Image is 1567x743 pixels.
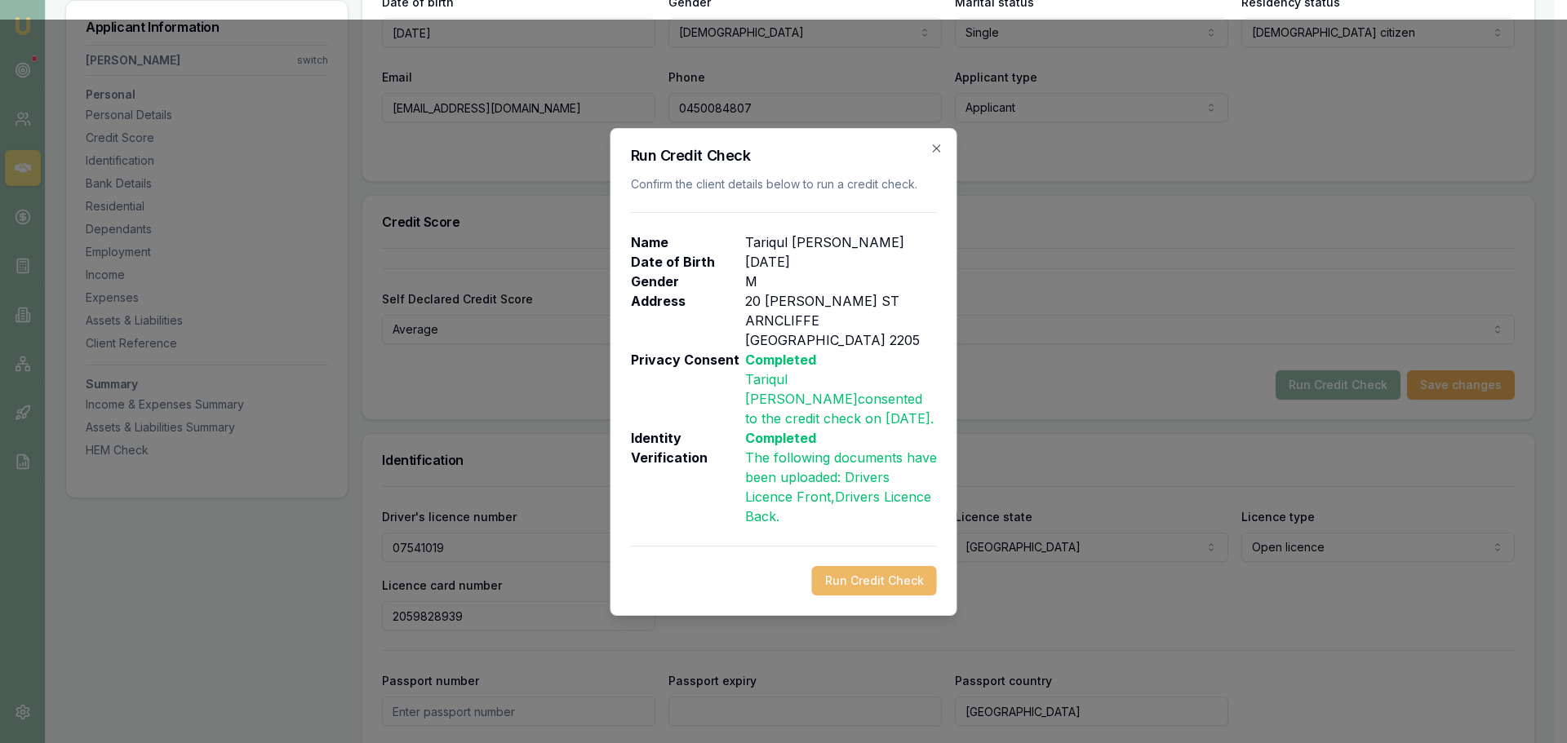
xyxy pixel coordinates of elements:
p: Tariqul [PERSON_NAME] [745,232,904,252]
p: [DATE] [745,252,790,272]
p: Tariqul [PERSON_NAME] consented to the credit check on [DATE] . [745,369,937,428]
p: Confirm the client details below to run a credit check. [631,176,937,192]
p: Gender [631,272,745,291]
p: The following documents have been uploaded: . [745,448,937,526]
p: Privacy Consent [631,350,745,428]
p: Completed [745,350,937,369]
button: Run Credit Check [812,566,937,595]
span: , Drivers Licence Back [745,489,931,524]
p: Address [631,291,745,350]
p: Identity Verification [631,428,745,526]
p: Date of Birth [631,252,745,272]
h2: Run Credit Check [631,148,937,163]
p: Name [631,232,745,252]
p: 20 [PERSON_NAME] ST ARNCLIFFE [GEOGRAPHIC_DATA] 2205 [745,291,937,350]
p: M [745,272,757,291]
p: Completed [745,428,937,448]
